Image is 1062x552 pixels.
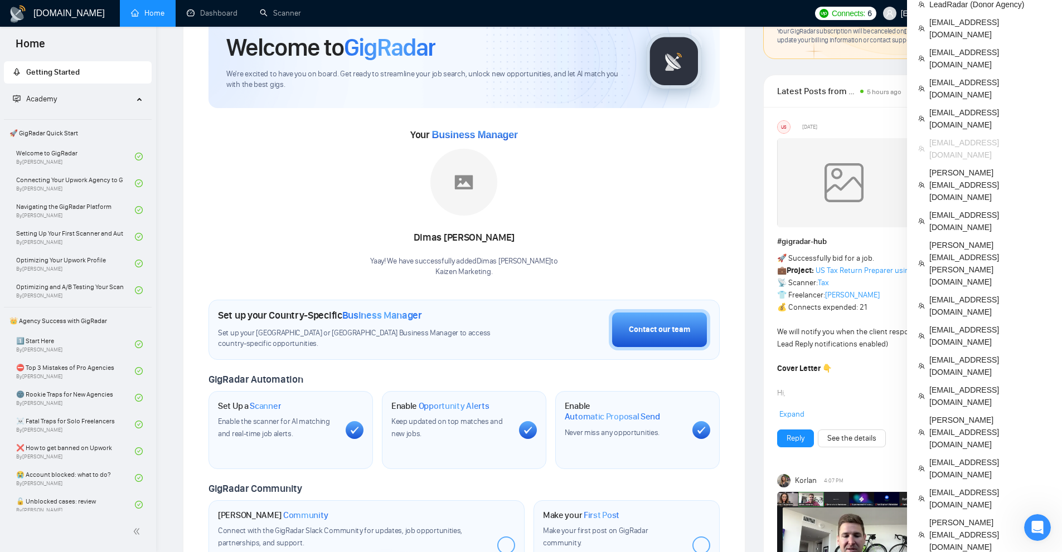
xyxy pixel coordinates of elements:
h1: Make your [543,510,619,521]
span: [EMAIL_ADDRESS][DOMAIN_NAME] [929,16,1051,41]
span: [PERSON_NAME][EMAIL_ADDRESS][DOMAIN_NAME] [929,414,1051,451]
a: [PERSON_NAME] [825,290,880,300]
span: check-circle [135,474,143,482]
a: US Tax Return Preparer using Drake Software [816,266,967,275]
a: Navigating the GigRadar PlatformBy[PERSON_NAME] [16,198,135,222]
span: team [918,531,925,538]
img: gigradar-logo.png [646,33,702,89]
span: team [918,55,925,62]
span: team [918,145,925,152]
span: check-circle [135,421,143,428]
span: check-circle [135,286,143,294]
a: 😭 Account blocked: what to do?By[PERSON_NAME] [16,466,135,490]
img: logo [9,5,27,23]
span: [EMAIL_ADDRESS][DOMAIN_NAME] [929,46,1051,71]
span: team [918,85,925,92]
span: [DATE] [802,122,817,132]
div: Yaay! We have successfully added Dimas [PERSON_NAME] to [370,256,557,277]
span: Your [410,129,518,141]
span: [EMAIL_ADDRESS][DOMAIN_NAME] [929,209,1051,233]
a: dashboardDashboard [187,8,237,18]
span: double-left [133,526,144,537]
span: check-circle [135,501,143,509]
span: Keep updated on top matches and new jobs. [391,417,503,438]
a: Optimizing Your Upwork ProfileBy[PERSON_NAME] [16,251,135,276]
span: team [918,302,925,309]
span: [EMAIL_ADDRESS][DOMAIN_NAME] [929,456,1051,481]
span: Your GigRadar subscription will be canceled Please visit your billing portal to update your billi... [777,27,1011,45]
h1: Set up your Country-Specific [218,309,422,321]
span: [PERSON_NAME][EMAIL_ADDRESS][PERSON_NAME][DOMAIN_NAME] [929,239,1051,288]
span: team [918,1,925,8]
span: Set up your [GEOGRAPHIC_DATA] or [GEOGRAPHIC_DATA] Business Manager to access country-specific op... [218,328,513,349]
span: user [886,9,894,17]
span: [EMAIL_ADDRESS][DOMAIN_NAME] [929,136,1051,161]
span: Scanner [250,400,281,412]
span: check-circle [135,394,143,402]
span: team [918,182,925,188]
span: [EMAIL_ADDRESS][DOMAIN_NAME] [929,384,1051,408]
span: 👑 Agency Success with GigRadar [5,310,151,332]
span: Business Manager [431,129,517,140]
span: 5 hours ago [867,88,901,96]
a: Reply [787,432,804,444]
span: 🚀 GigRadar Quick Start [5,122,151,144]
strong: Project: [787,266,814,275]
a: 🌚 Rookie Traps for New AgenciesBy[PERSON_NAME] [16,385,135,410]
a: ☠️ Fatal Traps for Solo FreelancersBy[PERSON_NAME] [16,412,135,437]
span: Connect with the GigRadar Slack Community for updates, job opportunities, partnerships, and support. [218,526,462,548]
span: team [918,218,925,224]
h1: Enable [391,400,489,412]
button: See the details [818,429,886,447]
span: GigRadar Automation [208,373,303,385]
span: [EMAIL_ADDRESS][DOMAIN_NAME] [929,106,1051,131]
span: Getting Started [26,67,80,77]
div: Dimas [PERSON_NAME] [370,228,557,247]
div: US [778,121,790,133]
span: Korlan [795,475,817,487]
a: homeHome [131,8,164,18]
span: GigRadar [344,32,435,62]
span: GigRadar Community [208,482,302,495]
span: Opportunity Alerts [419,400,489,412]
span: team [918,465,925,472]
span: check-circle [135,179,143,187]
span: Academy [26,94,57,104]
span: Expand [779,409,804,419]
h1: [PERSON_NAME] [218,510,328,521]
span: check-circle [135,367,143,375]
span: team [918,393,925,399]
span: check-circle [135,233,143,241]
span: rocket [13,68,21,76]
a: ⛔ Top 3 Mistakes of Pro AgenciesBy[PERSON_NAME] [16,359,135,383]
a: Optimizing and A/B Testing Your Scanner for Better ResultsBy[PERSON_NAME] [16,278,135,302]
img: placeholder.png [430,149,497,216]
span: We're excited to have you on board. Get ready to streamline your job search, unlock new opportuni... [226,69,628,90]
span: check-circle [135,206,143,214]
button: Reply [777,429,814,447]
h1: # gigradar-hub [777,236,1021,248]
span: Connects: [832,7,865,19]
a: See the details [827,432,876,444]
span: fund-projection-screen [13,95,21,102]
span: First Post [584,510,619,521]
span: [EMAIL_ADDRESS][DOMAIN_NAME] [929,294,1051,318]
img: upwork-logo.png [819,9,828,18]
span: Home [7,36,54,59]
span: check-circle [135,340,143,348]
span: Never miss any opportunities. [565,428,659,437]
li: Getting Started [4,61,152,84]
span: [EMAIL_ADDRESS][DOMAIN_NAME] [929,76,1051,101]
div: Contact our team [629,324,690,336]
span: check-circle [135,153,143,160]
span: check-circle [135,260,143,267]
span: Make your first post on GigRadar community. [543,526,648,548]
span: team [918,115,925,122]
img: Korlan [777,474,791,487]
h1: Welcome to [226,32,435,62]
span: team [918,429,925,436]
button: Contact our team [609,309,710,350]
a: 🔓 Unblocked cases: reviewBy[PERSON_NAME] [16,492,135,517]
span: Automatic Proposal Send [565,411,660,422]
span: Latest Posts from the GigRadar Community [777,84,857,98]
